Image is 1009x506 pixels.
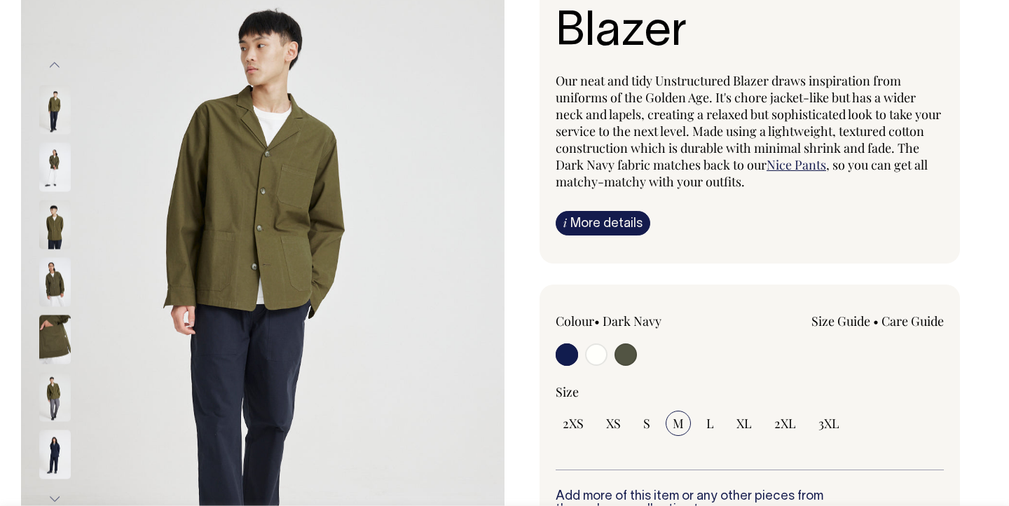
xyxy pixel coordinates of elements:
[556,313,711,329] div: Colour
[563,215,567,230] span: i
[594,313,600,329] span: •
[818,415,839,432] span: 3XL
[556,383,944,400] div: Size
[636,411,657,436] input: S
[706,415,714,432] span: L
[774,415,796,432] span: 2XL
[556,211,650,235] a: iMore details
[556,72,941,173] span: Our neat and tidy Unstructured Blazer draws inspiration from uniforms of the Golden Age. It's cho...
[811,313,870,329] a: Size Guide
[873,313,879,329] span: •
[39,200,71,249] img: olive
[881,313,944,329] a: Care Guide
[39,86,71,135] img: olive
[811,411,846,436] input: 3XL
[767,156,826,173] a: Nice Pants
[699,411,721,436] input: L
[39,373,71,422] img: olive
[673,415,684,432] span: M
[643,415,650,432] span: S
[603,313,661,329] label: Dark Navy
[767,411,803,436] input: 2XL
[606,415,621,432] span: XS
[44,50,65,81] button: Previous
[39,315,71,364] img: olive
[39,143,71,192] img: olive
[556,156,928,190] span: , so you can get all matchy-matchy with your outfits.
[736,415,752,432] span: XL
[599,411,628,436] input: XS
[729,411,759,436] input: XL
[563,415,584,432] span: 2XS
[39,430,71,479] img: dark-navy
[556,411,591,436] input: 2XS
[666,411,691,436] input: M
[39,258,71,307] img: olive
